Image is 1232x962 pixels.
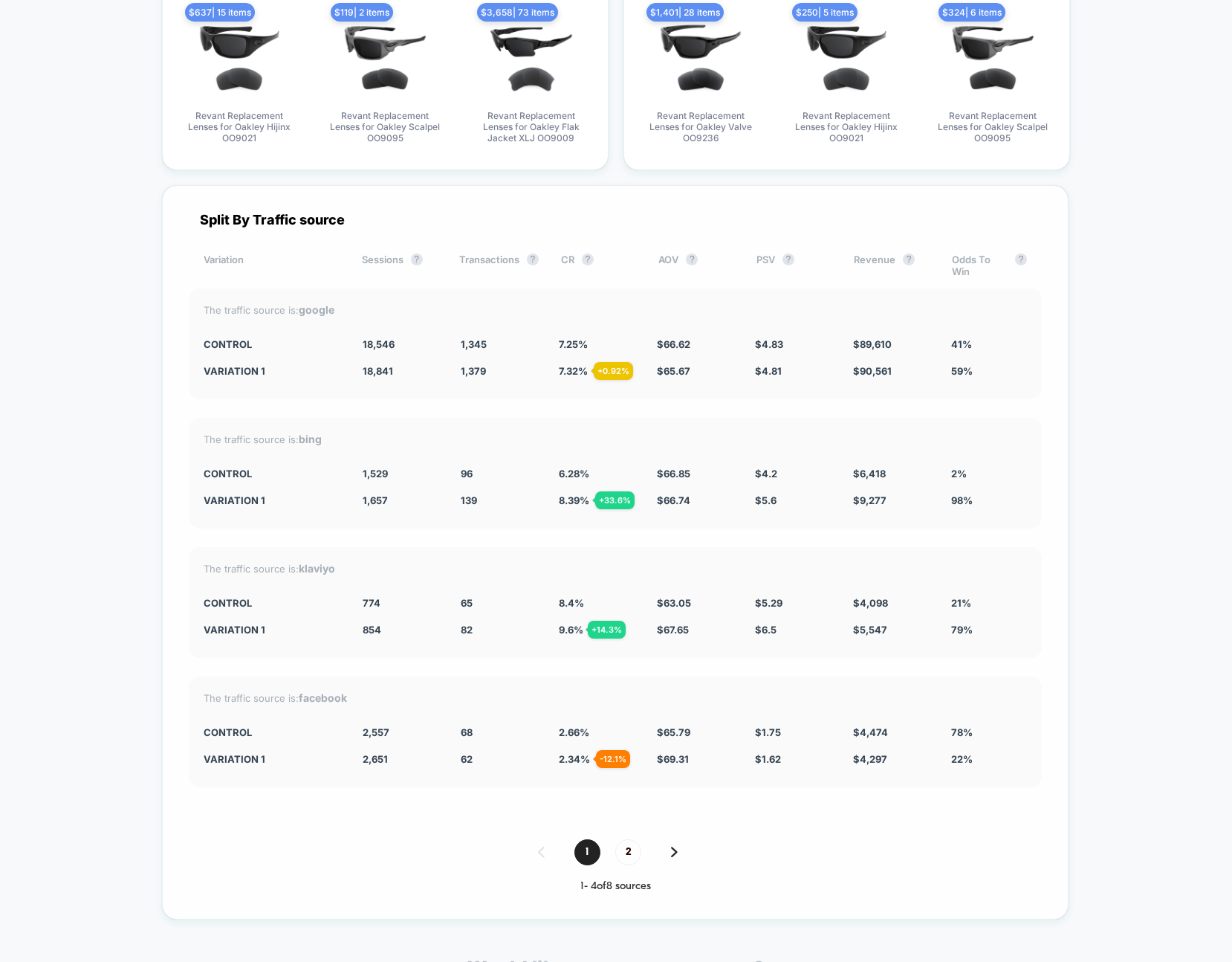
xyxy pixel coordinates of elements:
strong: bing [299,433,322,445]
span: $ 4.2 [755,468,777,480]
div: 21% [951,597,1027,609]
span: 82 [461,624,473,636]
span: 1,529 [363,468,388,480]
div: The traffic source is: [204,303,1027,316]
span: 9.6 % [559,624,583,636]
div: The traffic source is: [204,691,1027,704]
div: + 14.3 % [588,621,626,639]
span: 2.34 % [559,753,590,765]
div: CR [561,254,636,277]
div: 78% [951,726,1027,738]
button: ? [1015,254,1027,265]
span: $ 324 | 6 items [938,3,1005,22]
button: ? [903,254,915,265]
span: 96 [461,468,473,480]
span: $ 6.5 [755,624,777,636]
span: 18,546 [363,338,395,350]
span: 1 [574,839,600,865]
div: CONTROL [204,726,340,738]
span: $ 66.62 [657,338,690,350]
img: produt [656,13,745,103]
span: Revant Replacement Lenses for Oakley Scalpel OO9095 [937,110,1048,143]
span: 18,841 [363,365,393,377]
div: Variation 1 [204,624,340,636]
div: - 12.1 % [596,750,630,768]
button: ? [411,254,423,265]
button: ? [686,254,698,265]
span: $ 1.62 [755,753,781,765]
div: 79% [951,624,1027,636]
div: PSV [756,254,831,277]
span: $ 5,547 [853,624,887,636]
span: Revant Replacement Lenses for Oakley Flak Jacket XLJ OO9009 [476,110,587,143]
span: $ 637 | 15 items [185,3,255,22]
div: Variation 1 [204,494,340,506]
div: AOV [658,254,733,277]
span: $ 250 | 5 items [792,3,857,22]
div: Odds To Win [952,254,1027,277]
div: Transactions [459,254,539,277]
div: 2% [951,468,1027,480]
div: 22% [951,753,1027,765]
span: 1,379 [461,365,486,377]
div: 1 - 4 of 8 sources [189,880,1042,893]
span: $ 66.85 [657,468,690,480]
span: 2,651 [363,753,388,765]
span: 62 [461,753,473,765]
img: produt [802,13,891,103]
span: $ 4.83 [755,338,783,350]
span: Revant Replacement Lenses for Oakley Valve OO9236 [645,110,756,143]
span: 2,557 [363,726,389,738]
span: $ 67.65 [657,624,689,636]
div: 41% [951,338,1027,350]
span: 774 [363,597,380,609]
div: CONTROL [204,468,340,480]
span: $ 1,401 | 28 items [646,3,724,22]
div: Sessions [362,254,437,277]
div: CONTROL [204,597,340,609]
span: $ 90,561 [853,365,892,377]
span: 139 [461,494,477,506]
div: Variation 1 [204,365,340,377]
span: Revant Replacement Lenses for Oakley Hijinx OO9021 [184,110,295,143]
img: produt [948,13,1037,103]
span: $ 3,658 | 73 items [477,3,558,22]
span: $ 5.6 [755,494,777,506]
img: pagination forward [671,847,678,857]
span: $ 4,297 [853,753,887,765]
div: Revenue [854,254,929,277]
div: The traffic source is: [204,562,1027,575]
span: 2.66 % [559,726,589,738]
button: ? [527,254,539,265]
div: Variation [204,254,340,277]
span: $ 69.31 [657,753,689,765]
div: Split By Traffic source [189,212,1042,227]
span: Revant Replacement Lenses for Oakley Hijinx OO9021 [791,110,902,143]
span: 6.28 % [559,468,589,480]
span: $ 63.05 [657,597,691,609]
strong: facebook [299,691,347,704]
img: produt [487,13,576,103]
span: 854 [363,624,381,636]
span: $ 65.79 [657,726,690,738]
span: $ 1.75 [755,726,781,738]
strong: klaviyo [299,562,335,575]
img: produt [340,13,429,103]
span: $ 89,610 [853,338,892,350]
button: ? [582,254,594,265]
div: 98% [951,494,1027,506]
span: Revant Replacement Lenses for Oakley Scalpel OO9095 [329,110,441,143]
span: 7.25 % [559,338,588,350]
div: The traffic source is: [204,433,1027,445]
div: Variation 1 [204,753,340,765]
span: $ 4.81 [755,365,782,377]
strong: google [299,303,334,316]
span: $ 65.67 [657,365,690,377]
span: $ 119 | 2 items [331,3,393,22]
div: + 0.92 % [594,362,633,380]
span: 8.39 % [559,494,589,506]
span: 1,345 [461,338,487,350]
span: $ 4,098 [853,597,888,609]
span: $ 4,474 [853,726,888,738]
span: 8.4 % [559,597,584,609]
